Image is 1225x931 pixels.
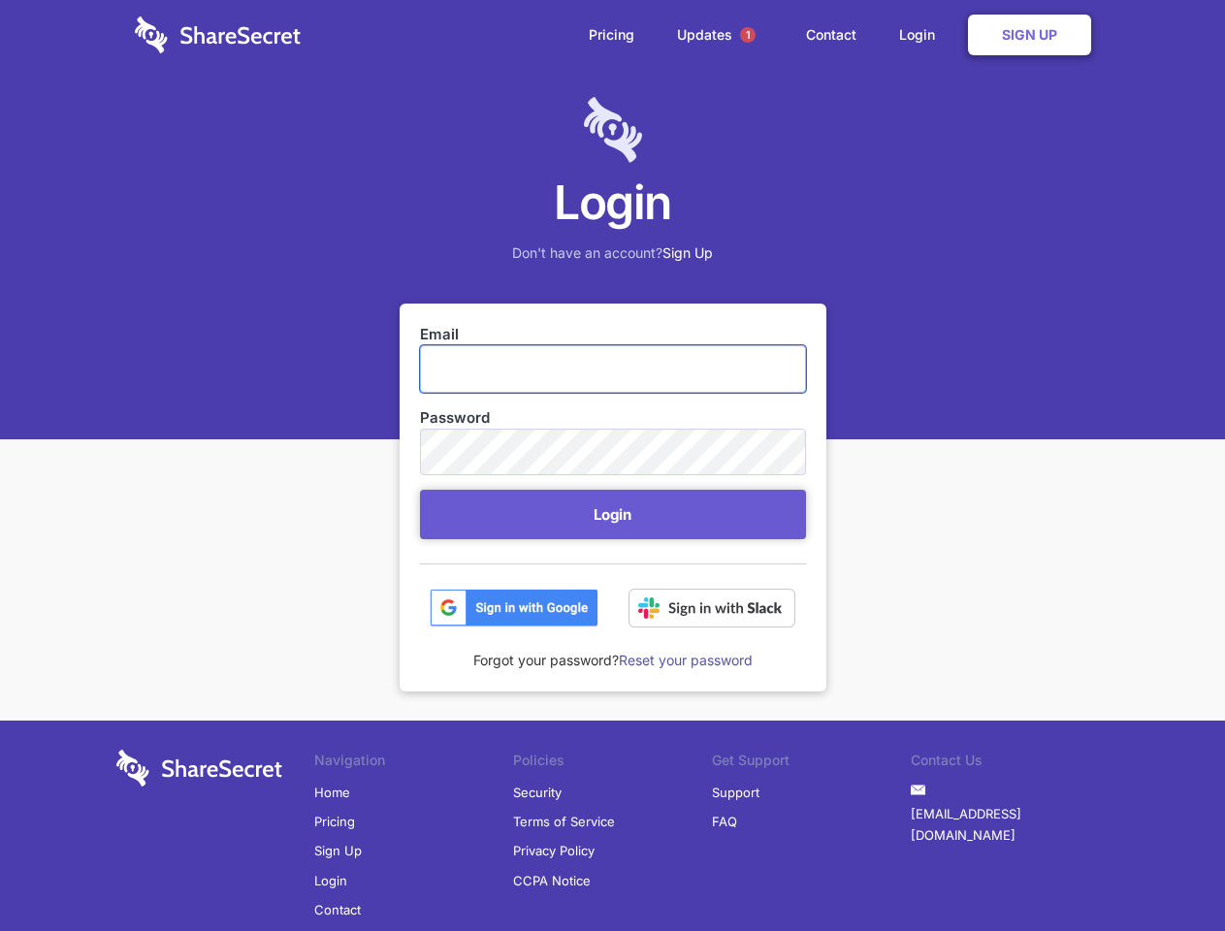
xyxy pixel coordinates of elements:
[314,895,361,924] a: Contact
[314,750,513,777] li: Navigation
[712,807,737,836] a: FAQ
[619,652,753,668] a: Reset your password
[420,324,806,345] label: Email
[314,836,362,865] a: Sign Up
[911,799,1110,851] a: [EMAIL_ADDRESS][DOMAIN_NAME]
[430,589,598,627] img: btn_google_signin_dark_normal_web@2x-02e5a4921c5dab0481f19210d7229f84a41d9f18e5bdafae021273015eeb...
[314,778,350,807] a: Home
[712,778,759,807] a: Support
[662,244,713,261] a: Sign Up
[314,866,347,895] a: Login
[420,407,806,429] label: Password
[513,836,595,865] a: Privacy Policy
[513,778,562,807] a: Security
[420,627,806,671] div: Forgot your password?
[880,5,964,65] a: Login
[629,589,795,627] img: Sign in with Slack
[712,750,911,777] li: Get Support
[135,16,301,53] img: logo-wordmark-white-trans-d4663122ce5f474addd5e946df7df03e33cb6a1c49d2221995e7729f52c070b2.svg
[513,750,712,777] li: Policies
[513,807,615,836] a: Terms of Service
[584,97,642,163] img: logo-lt-purple-60x68@2x-c671a683ea72a1d466fb5d642181eefbee81c4e10ba9aed56c8e1d7e762e8086.png
[116,750,282,787] img: logo-wordmark-white-trans-d4663122ce5f474addd5e946df7df03e33cb6a1c49d2221995e7729f52c070b2.svg
[420,490,806,539] button: Login
[569,5,654,65] a: Pricing
[513,866,591,895] a: CCPA Notice
[787,5,876,65] a: Contact
[740,27,756,43] span: 1
[968,15,1091,55] a: Sign Up
[911,750,1110,777] li: Contact Us
[314,807,355,836] a: Pricing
